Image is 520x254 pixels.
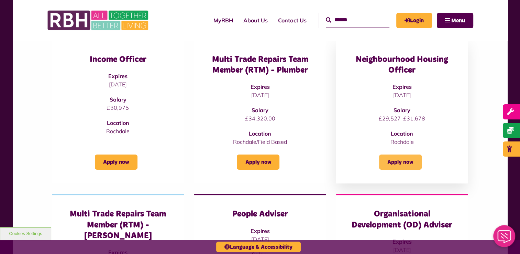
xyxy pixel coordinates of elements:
img: RBH [47,7,150,34]
p: [DATE] [350,91,454,99]
strong: Expires [250,83,269,90]
strong: Location [249,130,271,137]
p: [DATE] [208,235,312,243]
strong: Location [391,130,413,137]
p: £30,975 [66,104,170,112]
a: MyRBH [396,13,432,28]
a: Apply now [95,155,137,170]
button: Navigation [437,13,473,28]
h3: Multi Trade Repairs Team Member (RTM) - [PERSON_NAME] [66,209,170,241]
h3: People Adviser [208,209,312,220]
a: About Us [238,11,273,30]
p: [DATE] [66,80,170,88]
h3: Multi Trade Repairs Team Member (RTM) - Plumber [208,54,312,76]
span: Menu [451,18,465,23]
strong: Expires [392,83,412,90]
strong: Expires [250,227,269,234]
button: Language & Accessibility [216,242,301,252]
a: Apply now [379,155,422,170]
strong: Salary [110,96,126,103]
p: £29,527-£31,678 [350,114,454,123]
a: Apply now [237,155,279,170]
p: Rochdale [350,138,454,146]
strong: Expires [392,238,412,245]
h3: Income Officer [66,54,170,65]
p: [DATE] [208,91,312,99]
strong: Salary [394,107,410,114]
input: Search [326,13,389,28]
h3: Neighbourhood Housing Officer [350,54,454,76]
strong: Expires [108,73,128,80]
strong: Location [107,119,129,126]
p: Rochdale [66,127,170,135]
a: Contact Us [273,11,312,30]
strong: Salary [252,107,268,114]
h3: Organisational Development (OD) Adviser [350,209,454,230]
iframe: Netcall Web Assistant for live chat [489,223,520,254]
a: MyRBH [208,11,238,30]
p: Rochdale/Field Based [208,138,312,146]
p: £34,320.00 [208,114,312,123]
